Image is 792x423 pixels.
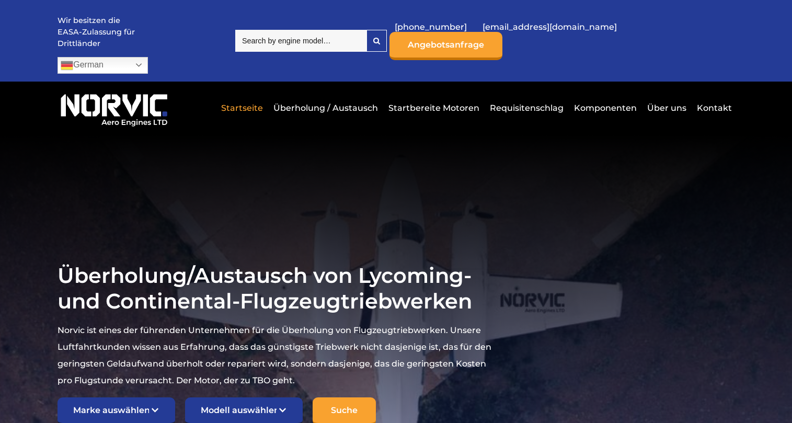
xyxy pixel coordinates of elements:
a: [PHONE_NUMBER] [389,14,472,40]
input: Search by engine model… [235,30,366,52]
a: Startbereite Motoren [386,95,482,121]
a: Angebotsanfrage [389,32,502,60]
h1: Überholung/Austausch von Lycoming- und Continental-Flugzeugtriebwerken [58,262,497,314]
a: Startseite [219,95,266,121]
a: Komponenten [571,95,639,121]
a: Über uns [645,95,689,121]
a: [EMAIL_ADDRESS][DOMAIN_NAME] [477,14,622,40]
img: de [61,59,73,72]
p: Wir besitzen die EASA-Zulassung für Drittländer [58,15,136,49]
p: Norvic ist eines der führenden Unternehmen für die Überholung von Flugzeugtriebwerken. Unsere Luf... [58,322,497,389]
a: German [58,57,148,74]
a: Requisitenschlag [487,95,566,121]
a: Kontakt [694,95,732,121]
img: Norvic Aero Engines-Logo [58,89,170,128]
a: Überholung / Austausch [271,95,381,121]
